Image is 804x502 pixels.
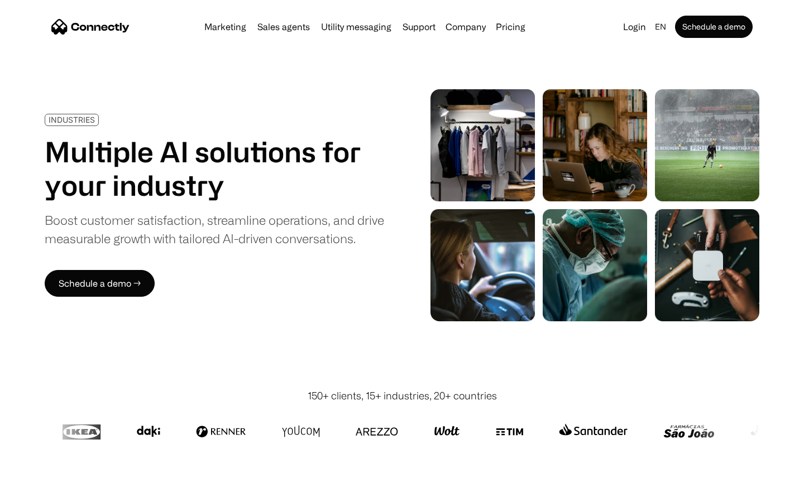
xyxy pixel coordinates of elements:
aside: Language selected: English [11,481,67,498]
div: en [655,19,666,35]
a: Schedule a demo → [45,270,155,297]
a: Utility messaging [317,22,396,31]
a: Support [398,22,440,31]
div: INDUSTRIES [49,115,95,124]
h1: Multiple AI solutions for your industry [45,135,384,202]
a: Login [619,19,650,35]
a: Schedule a demo [675,16,753,38]
div: Company [446,19,486,35]
a: Pricing [491,22,530,31]
div: Boost customer satisfaction, streamline operations, and drive measurable growth with tailored AI-... [45,211,384,248]
ul: Language list [22,482,67,498]
div: 150+ clients, 15+ industries, 20+ countries [308,388,497,403]
a: Sales agents [253,22,314,31]
a: Marketing [200,22,251,31]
